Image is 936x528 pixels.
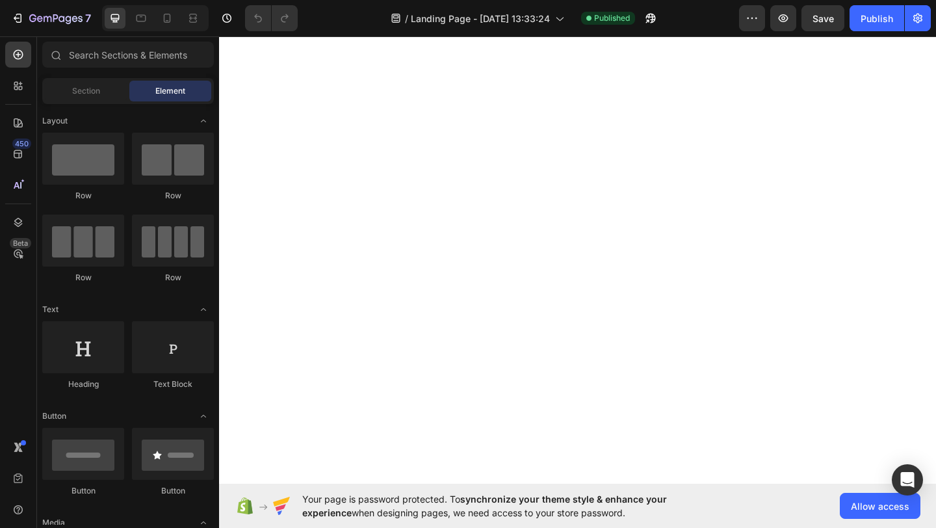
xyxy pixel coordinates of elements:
[42,378,124,390] div: Heading
[302,492,718,520] span: Your page is password protected. To when designing pages, we need access to your store password.
[405,12,408,25] span: /
[85,10,91,26] p: 7
[5,5,97,31] button: 7
[812,13,834,24] span: Save
[840,493,920,519] button: Allow access
[42,485,124,497] div: Button
[12,139,31,149] div: 450
[411,12,550,25] span: Landing Page - [DATE] 13:33:24
[892,464,923,495] div: Open Intercom Messenger
[42,115,68,127] span: Layout
[155,85,185,97] span: Element
[861,12,893,25] div: Publish
[42,42,214,68] input: Search Sections & Elements
[594,12,630,24] span: Published
[42,410,66,422] span: Button
[10,238,31,248] div: Beta
[72,85,100,97] span: Section
[245,5,298,31] div: Undo/Redo
[132,378,214,390] div: Text Block
[132,485,214,497] div: Button
[132,272,214,284] div: Row
[42,304,58,315] span: Text
[219,34,936,485] iframe: Design area
[801,5,844,31] button: Save
[850,5,904,31] button: Publish
[42,190,124,202] div: Row
[193,406,214,427] span: Toggle open
[193,299,214,320] span: Toggle open
[193,111,214,131] span: Toggle open
[132,190,214,202] div: Row
[42,272,124,284] div: Row
[851,499,909,513] span: Allow access
[302,494,667,518] span: synchronize your theme style & enhance your experience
